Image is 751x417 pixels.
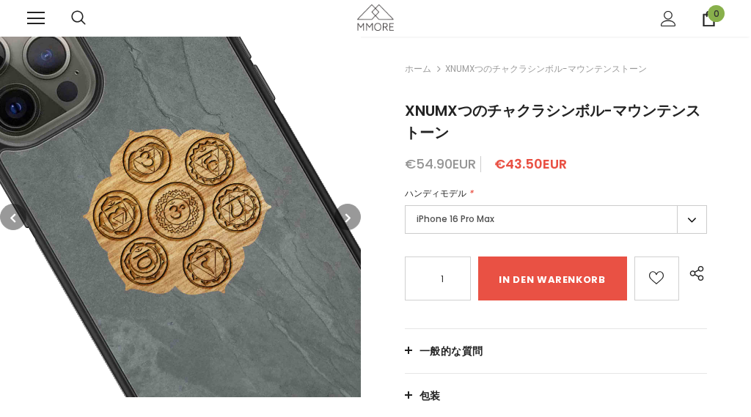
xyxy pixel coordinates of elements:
a: 0 [701,11,717,26]
span: XNUMXつのチャクラシンボル-マウンテンストーン [445,60,647,78]
img: MMOREのケース [357,4,394,30]
label: iPhone 16 Pro Max [405,205,707,234]
span: XNUMXつのチャクラシンボル-マウンテンストーン [405,100,700,143]
a: ホーム [405,60,431,78]
span: 0 [708,5,725,22]
span: €54.90EUR [405,155,476,173]
input: in den warenkorb [478,257,627,300]
a: 一般的な質問 [405,329,707,373]
span: ハンディモデル [405,187,466,199]
span: €43.50EUR [494,155,567,173]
